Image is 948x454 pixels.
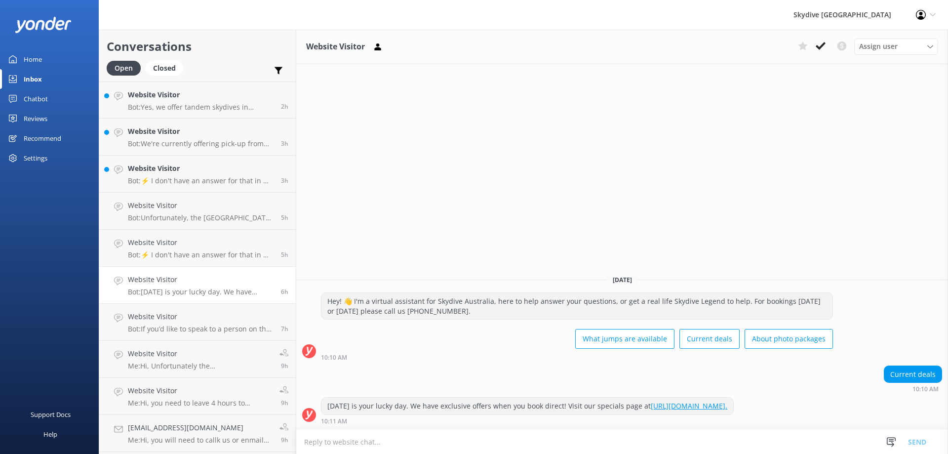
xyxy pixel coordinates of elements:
[321,355,347,361] strong: 10:10 AM
[859,41,898,52] span: Assign user
[128,250,274,259] p: Bot: ⚡ I don't have an answer for that in my knowledge base. Please try and rephrase your questio...
[281,176,288,185] span: Oct 02 2025 01:28pm (UTC +10:00) Australia/Brisbane
[107,62,146,73] a: Open
[607,276,638,284] span: [DATE]
[128,362,272,371] p: Me: Hi, Unfortunately the [GEOGRAPHIC_DATA] location is not operating, if you would like a refund...
[854,39,938,54] div: Assign User
[24,69,42,89] div: Inbox
[306,41,365,53] h3: Website Visitor
[679,329,740,349] button: Current deals
[321,354,833,361] div: Oct 02 2025 10:10am (UTC +10:00) Australia/Brisbane
[128,126,274,137] h4: Website Visitor
[43,424,57,444] div: Help
[128,89,274,100] h4: Website Visitor
[575,329,674,349] button: What jumps are available
[281,139,288,148] span: Oct 02 2025 01:43pm (UTC +10:00) Australia/Brisbane
[128,399,272,408] p: Me: Hi, you need to leave 4 hours to complete your Skydive, Blue Skies
[99,193,296,230] a: Website VisitorBot:Unfortunately, the [GEOGRAPHIC_DATA] and [GEOGRAPHIC_DATA] locations are no lo...
[31,405,71,424] div: Support Docs
[128,385,272,396] h4: Website Visitor
[24,49,42,69] div: Home
[912,386,939,392] strong: 10:10 AM
[128,139,274,148] p: Bot: We're currently offering pick-up from the majority of our locations. Please check online for...
[281,250,288,259] span: Oct 02 2025 11:04am (UTC +10:00) Australia/Brisbane
[884,366,942,383] div: Current deals
[884,385,942,392] div: Oct 02 2025 10:10am (UTC +10:00) Australia/Brisbane
[128,237,274,248] h4: Website Visitor
[99,304,296,341] a: Website VisitorBot:If you’d like to speak to a person on the Skydive Australia team, please call ...
[281,325,288,333] span: Oct 02 2025 09:21am (UTC +10:00) Australia/Brisbane
[99,341,296,378] a: Website VisitorMe:Hi, Unfortunately the [GEOGRAPHIC_DATA] location is not operating, if you would...
[146,62,188,73] a: Closed
[281,102,288,111] span: Oct 02 2025 02:33pm (UTC +10:00) Australia/Brisbane
[128,213,274,222] p: Bot: Unfortunately, the [GEOGRAPHIC_DATA] and [GEOGRAPHIC_DATA] locations are no longer operation...
[281,213,288,222] span: Oct 02 2025 11:40am (UTC +10:00) Australia/Brisbane
[24,89,48,109] div: Chatbot
[128,163,274,174] h4: Website Visitor
[107,37,288,56] h2: Conversations
[128,325,274,333] p: Bot: If you’d like to speak to a person on the Skydive Australia team, please call [PHONE_NUMBER]...
[99,267,296,304] a: Website VisitorBot:[DATE] is your lucky day. We have exclusive offers when you book direct! Visit...
[24,109,47,128] div: Reviews
[99,119,296,156] a: Website VisitorBot:We're currently offering pick-up from the majority of our locations. Please ch...
[99,378,296,415] a: Website VisitorMe:Hi, you need to leave 4 hours to complete your Skydive, Blue Skies9h
[128,422,272,433] h4: [EMAIL_ADDRESS][DOMAIN_NAME]
[281,436,288,444] span: Oct 02 2025 07:10am (UTC +10:00) Australia/Brisbane
[281,399,288,407] span: Oct 02 2025 07:12am (UTC +10:00) Australia/Brisbane
[99,415,296,452] a: [EMAIL_ADDRESS][DOMAIN_NAME]Me:Hi, you will need to callk us or enmail us [DOMAIN_NAME] once the ...
[321,398,733,414] div: [DATE] is your lucky day. We have exclusive offers when you book direct! Visit our specials page at
[128,103,274,112] p: Bot: Yes, we offer tandem skydives in [GEOGRAPHIC_DATA], which includes landing on the beach. The...
[128,176,274,185] p: Bot: ⚡ I don't have an answer for that in my knowledge base. Please try and rephrase your questio...
[99,82,296,119] a: Website VisitorBot:Yes, we offer tandem skydives in [GEOGRAPHIC_DATA], which includes landing on ...
[745,329,833,349] button: About photo packages
[128,348,272,359] h4: Website Visitor
[128,274,274,285] h4: Website Visitor
[146,61,183,76] div: Closed
[99,156,296,193] a: Website VisitorBot:⚡ I don't have an answer for that in my knowledge base. Please try and rephras...
[128,311,274,322] h4: Website Visitor
[24,128,61,148] div: Recommend
[321,293,832,319] div: Hey! 👋 I'm a virtual assistant for Skydive Australia, here to help answer your questions, or get ...
[651,401,727,411] a: [URL][DOMAIN_NAME].
[321,418,347,424] strong: 10:11 AM
[107,61,141,76] div: Open
[128,288,274,296] p: Bot: [DATE] is your lucky day. We have exclusive offers when you book direct! Visit our specials ...
[128,200,274,211] h4: Website Visitor
[321,417,734,424] div: Oct 02 2025 10:11am (UTC +10:00) Australia/Brisbane
[128,436,272,445] p: Me: Hi, you will need to callk us or enmail us [DOMAIN_NAME] once the voucher has expired, we can...
[281,362,288,370] span: Oct 02 2025 07:14am (UTC +10:00) Australia/Brisbane
[281,288,288,296] span: Oct 02 2025 10:10am (UTC +10:00) Australia/Brisbane
[24,148,47,168] div: Settings
[99,230,296,267] a: Website VisitorBot:⚡ I don't have an answer for that in my knowledge base. Please try and rephras...
[15,17,72,33] img: yonder-white-logo.png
